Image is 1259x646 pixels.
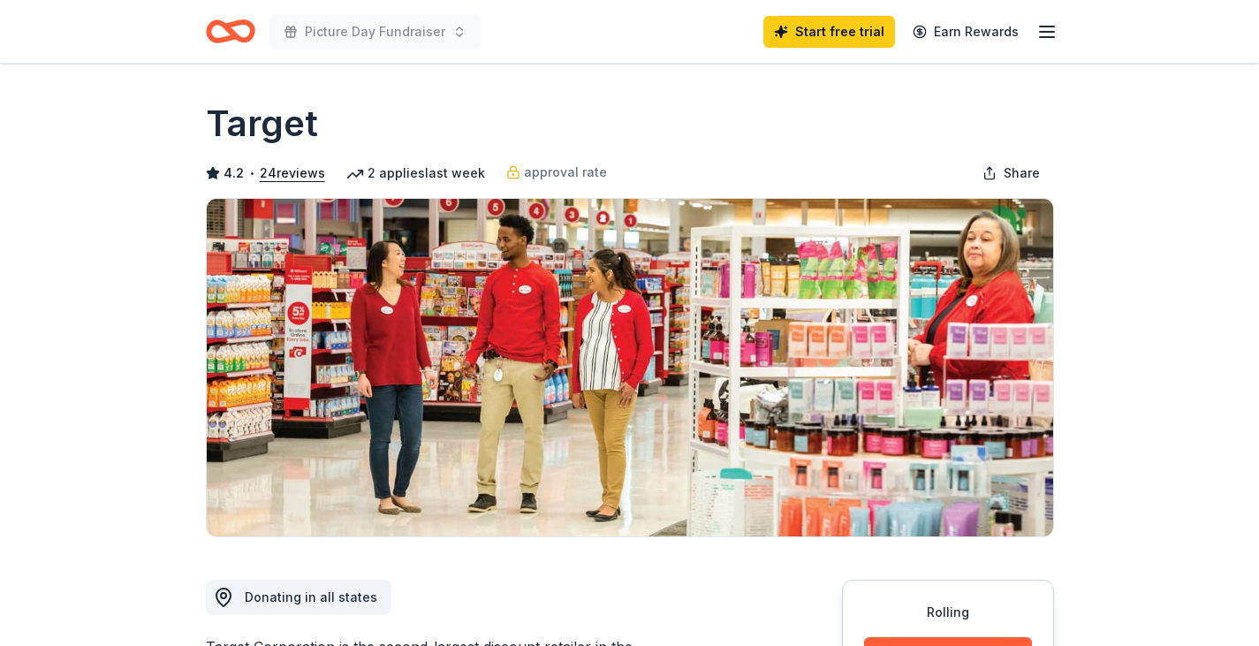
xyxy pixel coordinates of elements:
[207,199,1053,536] img: Image for Target
[305,21,445,42] span: Picture Day Fundraiser
[346,163,485,184] div: 2 applies last week
[968,156,1054,191] button: Share
[224,163,244,184] span: 4.2
[902,16,1029,48] a: Earn Rewards
[1004,163,1040,184] span: Share
[506,162,607,183] a: approval rate
[864,602,1032,623] div: Rolling
[763,16,895,48] a: Start free trial
[206,11,255,52] a: Home
[260,163,325,184] button: 24reviews
[248,166,254,180] span: •
[524,162,607,183] span: approval rate
[206,99,318,148] h1: Target
[245,589,377,604] span: Donating in all states
[269,14,481,49] button: Picture Day Fundraiser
